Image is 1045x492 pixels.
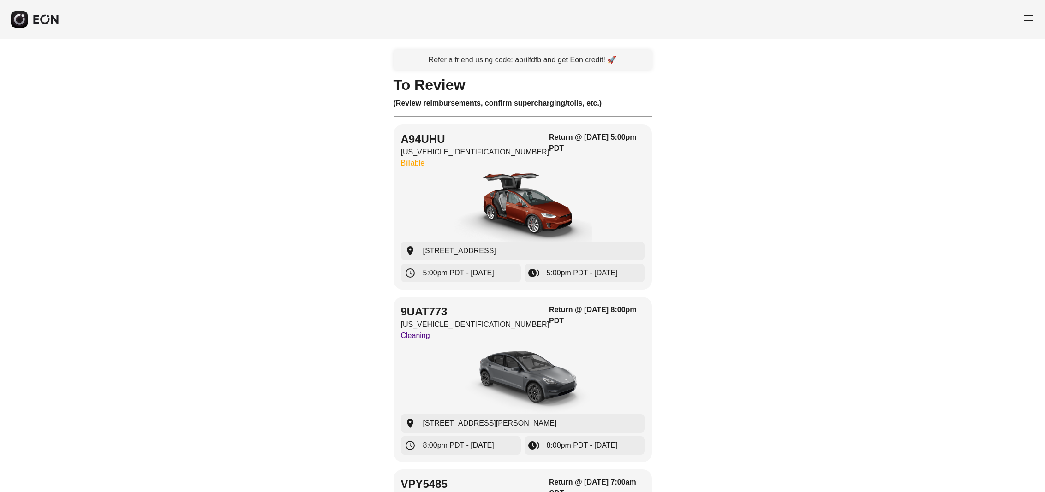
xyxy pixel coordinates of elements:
span: schedule [405,267,416,279]
h3: Return @ [DATE] 5:00pm PDT [549,132,644,154]
h2: A94UHU [401,132,549,147]
a: Refer a friend using code: aprilfdfb and get Eon credit! 🚀 [394,50,652,70]
p: Cleaning [401,330,549,341]
h3: (Review reimbursements, confirm supercharging/tolls, etc.) [394,98,652,109]
span: [STREET_ADDRESS] [423,245,496,256]
span: 5:00pm PDT - [DATE] [547,267,618,279]
h3: Return @ [DATE] 8:00pm PDT [549,304,644,326]
h2: VPY5485 [401,477,549,492]
span: 5:00pm PDT - [DATE] [423,267,494,279]
span: browse_gallery [528,440,539,451]
button: 9UAT773[US_VEHICLE_IDENTIFICATION_NUMBER]CleaningReturn @ [DATE] 8:00pm PDTcar[STREET_ADDRESS][PE... [394,297,652,462]
span: browse_gallery [528,267,539,279]
span: 8:00pm PDT - [DATE] [423,440,494,451]
p: [US_VEHICLE_IDENTIFICATION_NUMBER] [401,147,549,158]
span: menu [1023,12,1034,24]
span: location_on [405,245,416,256]
span: schedule [405,440,416,451]
p: [US_VEHICLE_IDENTIFICATION_NUMBER] [401,319,549,330]
span: 8:00pm PDT - [DATE] [547,440,618,451]
span: location_on [405,418,416,429]
span: [STREET_ADDRESS][PERSON_NAME] [423,418,557,429]
h2: 9UAT773 [401,304,549,319]
h1: To Review [394,79,652,90]
img: car [454,172,592,242]
img: car [454,345,592,414]
button: A94UHU[US_VEHICLE_IDENTIFICATION_NUMBER]BillableReturn @ [DATE] 5:00pm PDTcar[STREET_ADDRESS]5:00... [394,124,652,290]
p: Billable [401,158,549,169]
